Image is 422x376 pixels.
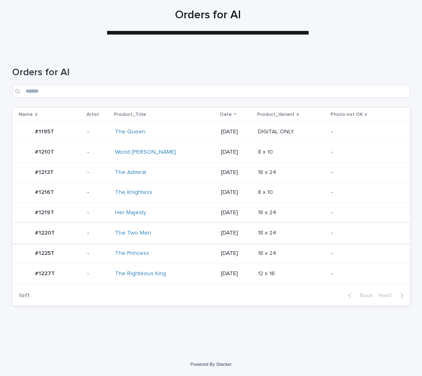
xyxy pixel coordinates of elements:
[12,203,410,223] tr: #1219T#1219T -Her Majesty [DATE]18 x 2418 x 24 -
[258,208,278,216] p: 18 x 24
[35,248,56,257] p: #1225T
[12,286,36,306] p: 1 of 1
[87,209,108,216] p: -
[220,110,232,119] p: Date
[331,149,397,156] p: -
[87,128,108,135] p: -
[331,110,363,119] p: Photo not OK
[221,128,251,135] p: [DATE]
[35,167,55,176] p: #1213T
[12,263,410,284] tr: #1227T#1227T -The Righteous King [DATE]12 x 1612 x 16 -
[379,293,397,298] span: Next
[87,189,108,196] p: -
[331,189,397,196] p: -
[35,127,56,135] p: #1195T
[221,230,251,237] p: [DATE]
[12,142,410,162] tr: #1210T#1210T -Wood [PERSON_NAME] [DATE]8 x 108 x 10 -
[221,250,251,257] p: [DATE]
[115,169,146,176] a: The Admiral
[376,292,410,299] button: Next
[114,110,146,119] p: Product_Title
[35,187,56,196] p: #1216T
[12,67,410,78] h1: Orders for AI
[258,228,278,237] p: 18 x 24
[221,169,251,176] p: [DATE]
[331,128,397,135] p: -
[331,169,397,176] p: -
[87,169,108,176] p: -
[331,230,397,237] p: -
[115,128,145,135] a: The Queen
[12,223,410,243] tr: #1220T#1220T -The Two Men [DATE]18 x 2418 x 24 -
[115,270,166,277] a: The Righteous King
[35,228,56,237] p: #1220T
[190,362,232,367] a: Powered By Stacker
[115,189,152,196] a: The Knightess
[19,110,33,119] p: Name
[331,209,397,216] p: -
[87,250,108,257] p: -
[115,149,176,156] a: Wood [PERSON_NAME]
[258,187,275,196] p: 8 x 10
[257,110,294,119] p: Product_Variant
[9,9,407,22] h1: Orders for AI
[258,127,296,135] p: DIGITAL ONLY
[87,110,99,119] p: Artist
[115,230,151,237] a: The Two Men
[342,292,376,299] button: Back
[258,147,275,156] p: 8 x 10
[87,149,108,156] p: -
[115,209,146,216] a: Her Majesty
[87,270,108,277] p: -
[331,250,397,257] p: -
[355,293,372,298] span: Back
[331,270,397,277] p: -
[12,243,410,263] tr: #1225T#1225T -The Princess [DATE]18 x 2418 x 24 -
[221,149,251,156] p: [DATE]
[35,147,56,156] p: #1210T
[258,248,278,257] p: 18 x 24
[12,85,410,98] input: Search
[12,183,410,203] tr: #1216T#1216T -The Knightess [DATE]8 x 108 x 10 -
[87,230,108,237] p: -
[12,122,410,142] tr: #1195T#1195T -The Queen [DATE]DIGITAL ONLYDIGITAL ONLY -
[258,269,277,277] p: 12 x 16
[221,270,251,277] p: [DATE]
[221,189,251,196] p: [DATE]
[12,162,410,183] tr: #1213T#1213T -The Admiral [DATE]18 x 2418 x 24 -
[35,208,56,216] p: #1219T
[221,209,251,216] p: [DATE]
[115,250,149,257] a: The Princess
[35,269,56,277] p: #1227T
[258,167,278,176] p: 18 x 24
